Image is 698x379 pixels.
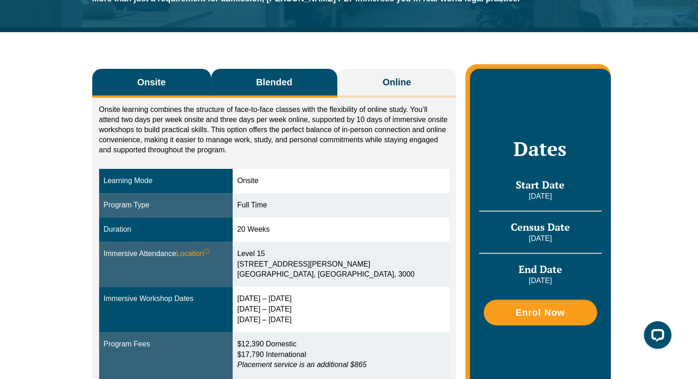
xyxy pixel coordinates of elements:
h2: Dates [479,137,601,160]
div: Full Time [237,200,445,211]
div: Immersive Attendance [104,249,228,259]
p: [DATE] [479,234,601,244]
div: [DATE] – [DATE] [DATE] – [DATE] [DATE] – [DATE] [237,294,445,325]
iframe: LiveChat chat widget [637,318,675,356]
p: [DATE] [479,276,601,286]
span: End Date [519,262,562,276]
span: $12,390 Domestic [237,340,296,348]
a: Enrol Now [484,300,597,325]
div: 20 Weeks [237,224,445,235]
div: Duration [104,224,228,235]
sup: ⓘ [204,248,209,255]
span: Onsite [137,76,166,89]
span: Enrol Now [515,308,565,317]
p: Onsite learning combines the structure of face-to-face classes with the flexibility of online stu... [99,105,450,155]
div: Level 15 [STREET_ADDRESS][PERSON_NAME] [GEOGRAPHIC_DATA], [GEOGRAPHIC_DATA], 3000 [237,249,445,280]
span: Location [176,249,210,259]
span: $17,790 International [237,351,306,358]
span: Start Date [516,178,564,191]
div: Immersive Workshop Dates [104,294,228,304]
div: Program Type [104,200,228,211]
span: Online [383,76,411,89]
em: Placement service is an additional $865 [237,361,367,368]
p: [DATE] [479,191,601,201]
div: Program Fees [104,339,228,350]
span: Census Date [511,220,570,234]
div: Learning Mode [104,176,228,186]
div: Onsite [237,176,445,186]
span: Blended [256,76,292,89]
